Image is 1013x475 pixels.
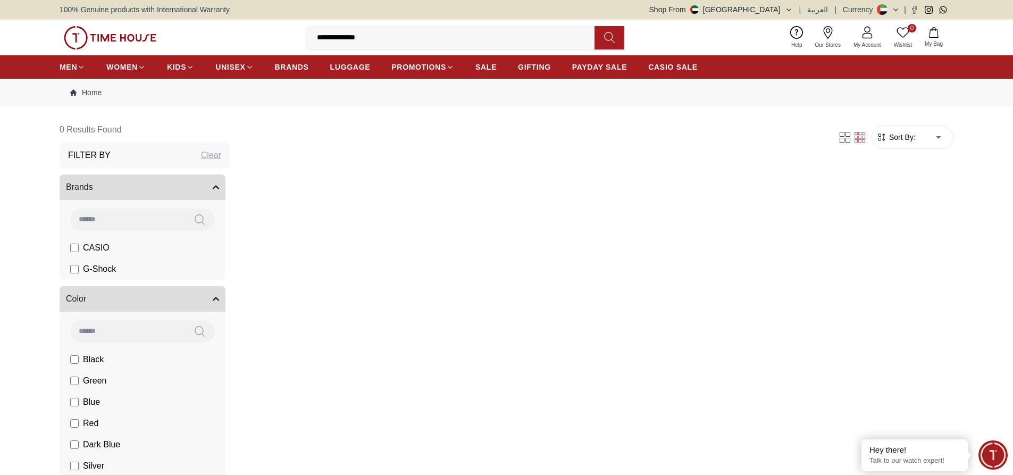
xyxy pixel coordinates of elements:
span: LUGGAGE [330,62,371,72]
a: Instagram [925,6,933,14]
span: G-Shock [83,263,116,276]
span: | [799,4,801,15]
h3: Filter By [68,149,111,162]
a: KIDS [167,57,194,77]
span: | [904,4,906,15]
a: Help [785,24,809,51]
span: PAYDAY SALE [572,62,627,72]
a: MEN [60,57,85,77]
a: Whatsapp [939,6,947,14]
input: Blue [70,398,79,406]
span: | [834,4,836,15]
span: PROMOTIONS [391,62,446,72]
span: Red [83,417,98,430]
span: Black [83,353,104,366]
input: G-Shock [70,265,79,273]
button: Sort By: [876,132,916,143]
span: KIDS [167,62,186,72]
input: Silver [70,462,79,470]
div: Currency [843,4,877,15]
span: BRANDS [275,62,309,72]
button: Brands [60,174,225,200]
a: Our Stores [809,24,847,51]
nav: Breadcrumb [60,79,953,106]
a: LUGGAGE [330,57,371,77]
span: Brands [66,181,93,194]
input: Dark Blue [70,440,79,449]
img: United Arab Emirates [690,5,699,14]
img: ... [64,26,156,49]
span: Blue [83,396,100,409]
input: Red [70,419,79,428]
a: 0Wishlist [888,24,918,51]
span: Green [83,374,106,387]
a: Home [70,87,102,98]
a: PROMOTIONS [391,57,454,77]
span: SALE [475,62,497,72]
a: CASIO SALE [648,57,698,77]
input: Black [70,355,79,364]
button: My Bag [918,25,949,50]
a: PAYDAY SALE [572,57,627,77]
span: 0 [908,24,916,32]
span: Dark Blue [83,438,120,451]
input: Green [70,377,79,385]
span: UNISEX [215,62,245,72]
p: Talk to our watch expert! [869,456,960,465]
span: MEN [60,62,77,72]
span: CASIO [83,241,110,254]
span: Wishlist [890,41,916,49]
div: Clear [201,149,221,162]
span: Silver [83,460,104,472]
a: WOMEN [106,57,146,77]
span: Color [66,293,86,305]
span: CASIO SALE [648,62,698,72]
div: Hey there! [869,445,960,455]
a: SALE [475,57,497,77]
button: Color [60,286,225,312]
span: 100% Genuine products with International Warranty [60,4,230,15]
input: CASIO [70,244,79,252]
a: UNISEX [215,57,253,77]
button: العربية [807,4,828,15]
span: My Bag [920,40,947,48]
a: BRANDS [275,57,309,77]
span: My Account [849,41,885,49]
span: Sort By: [887,132,916,143]
span: Help [787,41,807,49]
a: GIFTING [518,57,551,77]
button: Shop From[GEOGRAPHIC_DATA] [649,4,793,15]
span: WOMEN [106,62,138,72]
span: GIFTING [518,62,551,72]
a: Facebook [910,6,918,14]
h6: 0 Results Found [60,117,230,143]
span: Our Stores [811,41,845,49]
div: Chat Widget [978,440,1008,470]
